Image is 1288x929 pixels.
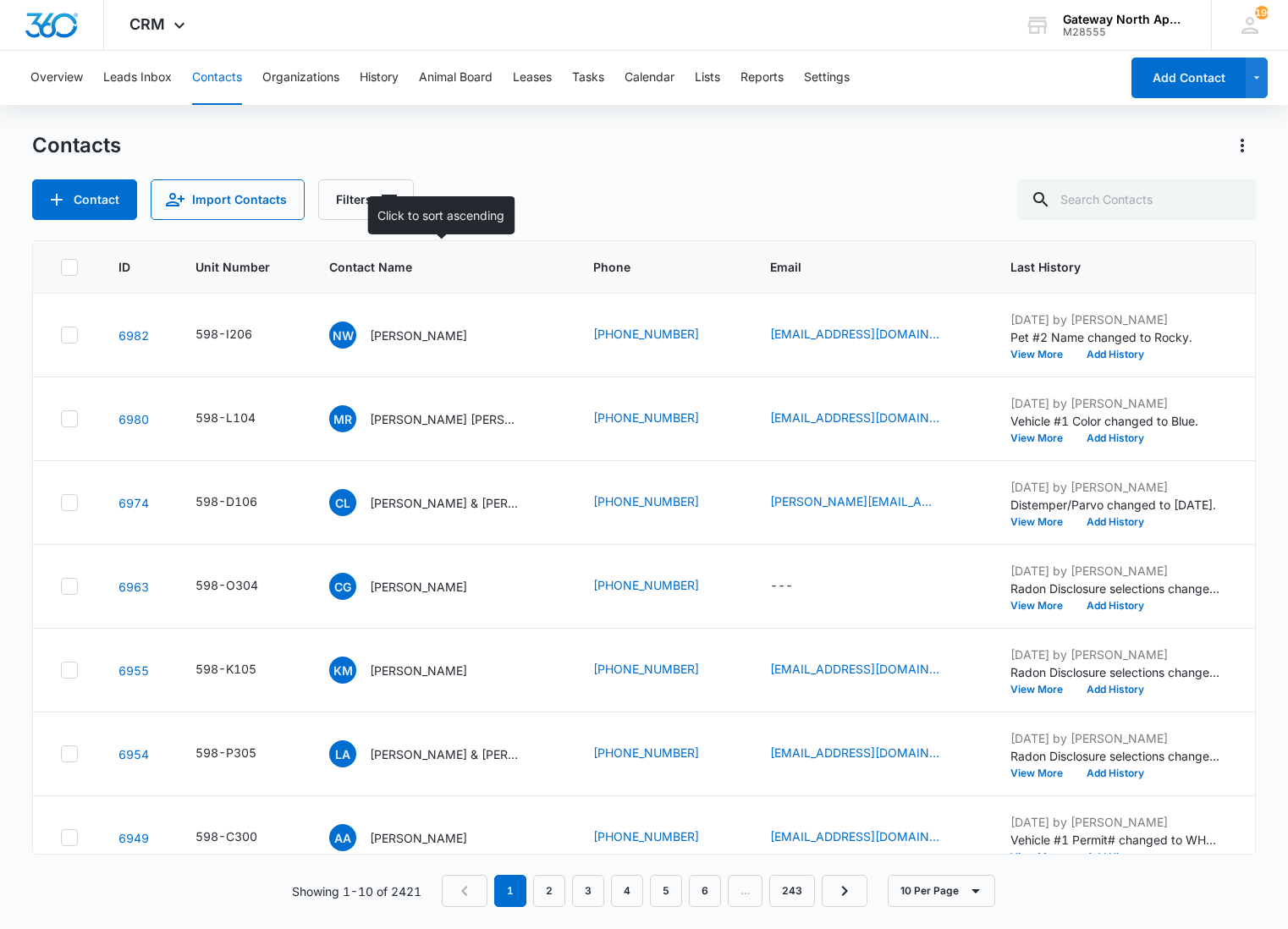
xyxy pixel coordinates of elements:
[1075,433,1156,443] button: Add History
[572,51,604,105] button: Tasks
[770,325,970,345] div: Email - nadiawatson91@gmail.com - Select to Edit Field
[118,258,130,276] span: ID
[1075,517,1156,527] button: Add History
[494,875,526,907] em: 1
[370,410,522,428] p: [PERSON_NAME] [PERSON_NAME]
[1010,831,1222,849] p: Vehicle #1 Permit# changed to WH-3101.
[770,576,793,596] div: ---
[129,15,165,33] span: CRM
[195,827,288,848] div: Unit Number - 598-C300 - Select to Edit Field
[329,489,553,516] div: Contact Name - Corey Little & William C. Little - Select to Edit Field
[822,875,867,907] a: Next Page
[370,662,467,679] p: [PERSON_NAME]
[804,51,850,105] button: Settings
[195,325,283,345] div: Unit Number - 598-I206 - Select to Edit Field
[695,51,720,105] button: Lists
[1010,328,1222,346] p: Pet #2 Name changed to Rocky.
[329,322,356,349] span: NW
[513,51,552,105] button: Leases
[593,258,705,276] span: Phone
[770,744,939,761] a: [EMAIL_ADDRESS][DOMAIN_NAME]
[1255,6,1269,19] span: 190
[329,258,528,276] span: Contact Name
[1010,517,1075,527] button: View More
[329,657,498,684] div: Contact Name - Kari Murawski - Select to Edit Field
[593,827,699,845] a: [PHONE_NUMBER]
[195,744,256,761] div: 598-P305
[1075,852,1156,862] button: Add History
[292,882,421,900] p: Showing 1-10 of 2421
[593,744,729,764] div: Phone - (720) 883-5457 - Select to Edit Field
[650,875,682,907] a: Page 5
[572,875,604,907] a: Page 3
[770,409,939,426] a: [EMAIL_ADDRESS][DOMAIN_NAME]
[593,744,699,761] a: [PHONE_NUMBER]
[689,875,721,907] a: Page 6
[770,325,939,343] a: [EMAIL_ADDRESS][DOMAIN_NAME]
[593,576,699,594] a: [PHONE_NUMBER]
[770,258,945,276] span: Email
[370,494,522,512] p: [PERSON_NAME] & [PERSON_NAME]
[195,409,256,426] div: 598-L104
[118,580,149,594] a: Navigate to contact details page for Claudia Gomez
[1075,684,1156,695] button: Add History
[593,325,729,345] div: Phone - (772) 559-4135 - Select to Edit Field
[195,660,256,678] div: 598-K105
[1010,768,1075,778] button: View More
[1010,646,1222,663] p: [DATE] by [PERSON_NAME]
[770,409,970,429] div: Email - mrgilley.123@gmail.com - Select to Edit Field
[329,824,356,851] span: AA
[195,492,288,513] div: Unit Number - 598-D106 - Select to Edit Field
[318,179,414,220] button: Filters
[360,51,399,105] button: History
[1010,258,1197,276] span: Last History
[1063,26,1186,38] div: account id
[195,576,289,596] div: Unit Number - 598-O304 - Select to Edit Field
[329,740,553,767] div: Contact Name - Luis Avila & Frida G Gordillo Galvan - Select to Edit Field
[195,409,286,429] div: Unit Number - 598-L104 - Select to Edit Field
[195,325,252,343] div: 598-I206
[262,51,339,105] button: Organizations
[1255,6,1269,19] div: notifications count
[593,492,729,513] div: Phone - (720) 438-5770 - Select to Edit Field
[367,196,515,234] div: Click to sort ascending
[1010,580,1222,597] p: Radon Disclosure selections changed; Form Signed was added.
[1010,684,1075,695] button: View More
[1010,496,1222,514] p: Distemper/Parvo changed to [DATE].
[195,660,287,680] div: Unit Number - 598-K105 - Select to Edit Field
[118,747,149,761] a: Navigate to contact details page for Luis Avila & Frida G Gordillo Galvan
[770,744,970,764] div: Email - frigiselle98@gmail.com - Select to Edit Field
[1063,13,1186,26] div: account name
[1010,813,1222,831] p: [DATE] by [PERSON_NAME]
[769,875,815,907] a: Page 243
[370,745,522,763] p: [PERSON_NAME] & [PERSON_NAME] [PERSON_NAME]
[1010,601,1075,611] button: View More
[1229,132,1256,159] button: Actions
[1075,349,1156,360] button: Add History
[770,827,939,845] a: [EMAIL_ADDRESS][DOMAIN_NAME]
[533,875,565,907] a: Page 2
[329,573,356,600] span: CG
[1010,349,1075,360] button: View More
[118,831,149,845] a: Navigate to contact details page for Antonio Alire
[1075,601,1156,611] button: Add History
[329,657,356,684] span: KM
[593,409,699,426] a: [PHONE_NUMBER]
[1010,478,1222,496] p: [DATE] by [PERSON_NAME]
[30,51,83,105] button: Overview
[118,412,149,426] a: Navigate to contact details page for Michael Ryan Gilley
[1010,729,1222,747] p: [DATE] by [PERSON_NAME]
[1010,663,1222,681] p: Radon Disclosure selections changed; Form Signed was added.
[329,322,498,349] div: Contact Name - Nadia Watson - Select to Edit Field
[611,875,643,907] a: Page 4
[1010,412,1222,430] p: Vehicle #1 Color changed to Blue.
[370,829,467,847] p: [PERSON_NAME]
[370,327,467,344] p: [PERSON_NAME]
[118,663,149,678] a: Navigate to contact details page for Kari Murawski
[770,827,970,848] div: Email - alire24@yahoo.com - Select to Edit Field
[1075,768,1156,778] button: Add History
[118,328,149,343] a: Navigate to contact details page for Nadia Watson
[1010,394,1222,412] p: [DATE] by [PERSON_NAME]
[1010,311,1222,328] p: [DATE] by [PERSON_NAME]
[1131,58,1246,98] button: Add Contact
